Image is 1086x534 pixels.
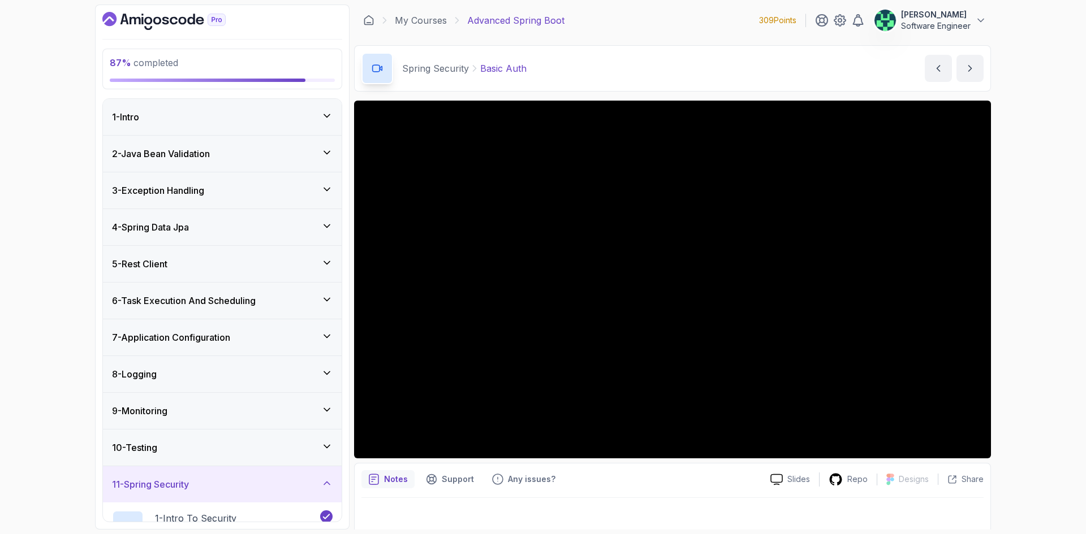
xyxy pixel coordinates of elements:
[354,101,991,458] iframe: 3 - Basic Auth
[103,466,342,502] button: 11-Spring Security
[874,9,986,32] button: user profile image[PERSON_NAME]Software Engineer
[395,14,447,27] a: My Courses
[110,57,131,68] span: 87 %
[480,62,527,75] p: Basic Auth
[112,220,189,234] h3: 4 - Spring Data Jpa
[103,319,342,355] button: 7-Application Configuration
[901,20,971,32] p: Software Engineer
[112,441,157,454] h3: 10 - Testing
[384,474,408,485] p: Notes
[112,257,167,271] h3: 5 - Rest Client
[103,172,342,209] button: 3-Exception Handling
[112,147,210,160] h3: 2 - Java Bean Validation
[103,99,342,135] button: 1-Intro
[925,55,952,82] button: previous content
[112,184,204,197] h3: 3 - Exception Handling
[103,209,342,245] button: 4-Spring Data Jpa
[103,246,342,282] button: 5-Rest Client
[103,356,342,392] button: 8-Logging
[847,474,868,485] p: Repo
[899,474,929,485] p: Designs
[103,429,342,466] button: 10-Testing
[112,331,230,344] h3: 7 - Application Configuration
[112,404,167,418] h3: 9 - Monitoring
[102,12,252,30] a: Dashboard
[761,474,819,485] a: Slides
[112,477,189,491] h3: 11 - Spring Security
[155,511,236,525] p: 1 - Intro To Security
[419,470,481,488] button: Support button
[874,10,896,31] img: user profile image
[103,136,342,172] button: 2-Java Bean Validation
[759,15,796,26] p: 309 Points
[467,14,564,27] p: Advanced Spring Boot
[361,470,415,488] button: notes button
[901,9,971,20] p: [PERSON_NAME]
[820,472,877,487] a: Repo
[112,110,139,124] h3: 1 - Intro
[508,474,555,485] p: Any issues?
[112,367,157,381] h3: 8 - Logging
[103,393,342,429] button: 9-Monitoring
[962,474,984,485] p: Share
[402,62,469,75] p: Spring Security
[485,470,562,488] button: Feedback button
[363,15,374,26] a: Dashboard
[938,474,984,485] button: Share
[787,474,810,485] p: Slides
[112,294,256,307] h3: 6 - Task Execution And Scheduling
[103,283,342,319] button: 6-Task Execution And Scheduling
[442,474,474,485] p: Support
[956,55,984,82] button: next content
[110,57,178,68] span: completed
